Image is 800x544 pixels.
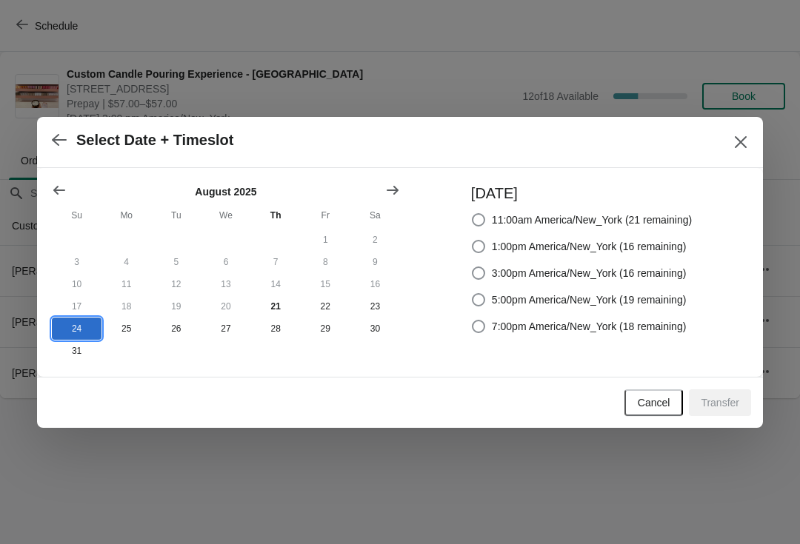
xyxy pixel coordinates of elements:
[492,239,687,254] span: 1:00pm America/New_York (16 remaining)
[251,273,301,295] button: Thursday August 14 2025
[350,318,400,340] button: Saturday August 30 2025
[727,129,754,155] button: Close
[251,295,301,318] button: Today Thursday August 21 2025
[492,292,687,307] span: 5:00pm America/New_York (19 remaining)
[251,251,301,273] button: Thursday August 7 2025
[151,318,201,340] button: Tuesday August 26 2025
[492,266,687,281] span: 3:00pm America/New_York (16 remaining)
[151,251,201,273] button: Tuesday August 5 2025
[151,202,201,229] th: Tuesday
[151,295,201,318] button: Tuesday August 19 2025
[52,251,101,273] button: Sunday August 3 2025
[251,318,301,340] button: Thursday August 28 2025
[201,251,250,273] button: Wednesday August 6 2025
[301,251,350,273] button: Friday August 8 2025
[52,295,101,318] button: Sunday August 17 2025
[471,183,692,204] h3: [DATE]
[201,202,250,229] th: Wednesday
[624,389,684,416] button: Cancel
[201,295,250,318] button: Wednesday August 20 2025
[301,318,350,340] button: Friday August 29 2025
[492,319,687,334] span: 7:00pm America/New_York (18 remaining)
[301,229,350,251] button: Friday August 1 2025
[52,340,101,362] button: Sunday August 31 2025
[101,318,151,340] button: Monday August 25 2025
[301,273,350,295] button: Friday August 15 2025
[492,212,692,227] span: 11:00am America/New_York (21 remaining)
[379,177,406,204] button: Show next month, September 2025
[101,295,151,318] button: Monday August 18 2025
[101,251,151,273] button: Monday August 4 2025
[350,251,400,273] button: Saturday August 9 2025
[201,273,250,295] button: Wednesday August 13 2025
[46,177,73,204] button: Show previous month, July 2025
[201,318,250,340] button: Wednesday August 27 2025
[350,202,400,229] th: Saturday
[350,295,400,318] button: Saturday August 23 2025
[638,397,670,409] span: Cancel
[52,202,101,229] th: Sunday
[52,318,101,340] button: Sunday August 24 2025
[76,132,234,149] h2: Select Date + Timeslot
[101,202,151,229] th: Monday
[251,202,301,229] th: Thursday
[301,295,350,318] button: Friday August 22 2025
[350,273,400,295] button: Saturday August 16 2025
[101,273,151,295] button: Monday August 11 2025
[151,273,201,295] button: Tuesday August 12 2025
[350,229,400,251] button: Saturday August 2 2025
[52,273,101,295] button: Sunday August 10 2025
[301,202,350,229] th: Friday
